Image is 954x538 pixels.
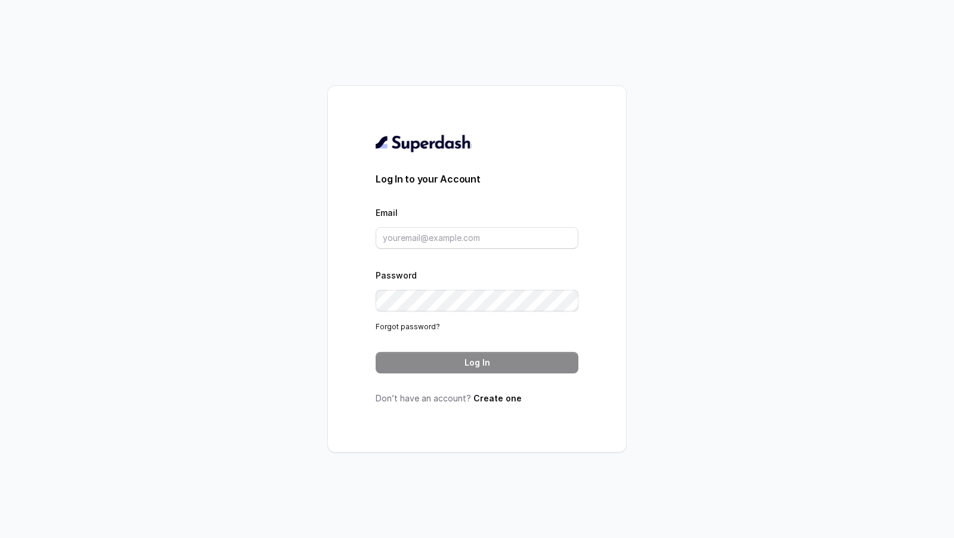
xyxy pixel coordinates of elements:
[376,208,398,218] label: Email
[376,392,578,404] p: Don’t have an account?
[376,352,578,373] button: Log In
[376,172,578,186] h3: Log In to your Account
[376,134,472,153] img: light.svg
[376,270,417,280] label: Password
[473,393,522,403] a: Create one
[376,227,578,249] input: youremail@example.com
[376,322,440,331] a: Forgot password?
